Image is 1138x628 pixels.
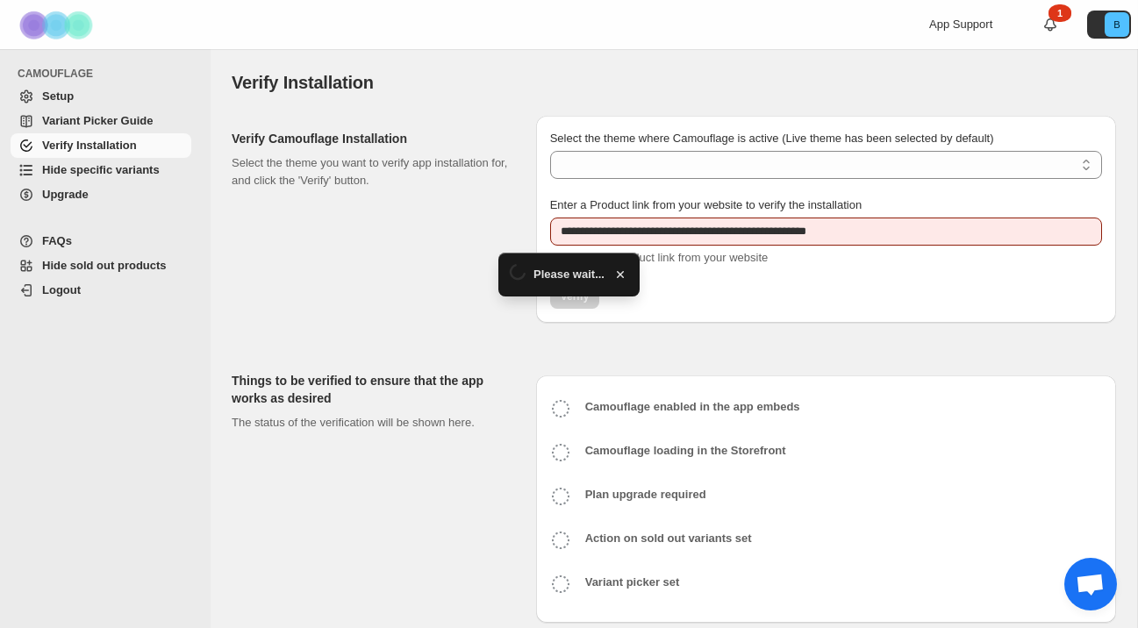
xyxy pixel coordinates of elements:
span: Please wait... [533,266,605,283]
span: Verify Installation [232,73,374,92]
p: Select the theme you want to verify app installation for, and click the 'Verify' button. [232,154,508,189]
div: 1 [1049,4,1071,22]
span: App Support [929,18,992,31]
b: Plan upgrade required [585,488,706,501]
span: Select the theme where Camouflage is active (Live theme has been selected by default) [550,132,994,145]
a: Hide specific variants [11,158,191,182]
a: Verify Installation [11,133,191,158]
span: Setup [42,89,74,103]
a: FAQs [11,229,191,253]
span: Hide sold out products [42,259,167,272]
span: Verify Installation [42,139,137,152]
h2: Things to be verified to ensure that the app works as desired [232,372,508,407]
button: Avatar with initials B [1087,11,1131,39]
span: Variant Picker Guide [42,114,153,127]
a: Logout [11,278,191,303]
a: Hide sold out products [11,253,191,278]
a: Upgrade [11,182,191,207]
span: Enter a valid product link from your website [550,251,769,264]
b: Camouflage enabled in the app embeds [585,400,800,413]
span: CAMOUFLAGE [18,67,198,81]
h2: Verify Camouflage Installation [232,130,508,147]
div: Aprire la chat [1064,558,1117,610]
span: Hide specific variants [42,163,160,176]
span: Enter a Product link from your website to verify the installation [550,198,862,211]
span: Logout [42,283,81,296]
a: Setup [11,84,191,109]
a: Variant Picker Guide [11,109,191,133]
span: Upgrade [42,188,89,201]
b: Camouflage loading in the Storefront [585,444,786,457]
p: The status of the verification will be shown here. [232,414,508,432]
b: Action on sold out variants set [585,532,752,545]
span: Avatar with initials B [1105,12,1129,37]
a: 1 [1041,16,1059,33]
text: B [1113,19,1120,30]
img: Camouflage [14,1,102,49]
span: FAQs [42,234,72,247]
